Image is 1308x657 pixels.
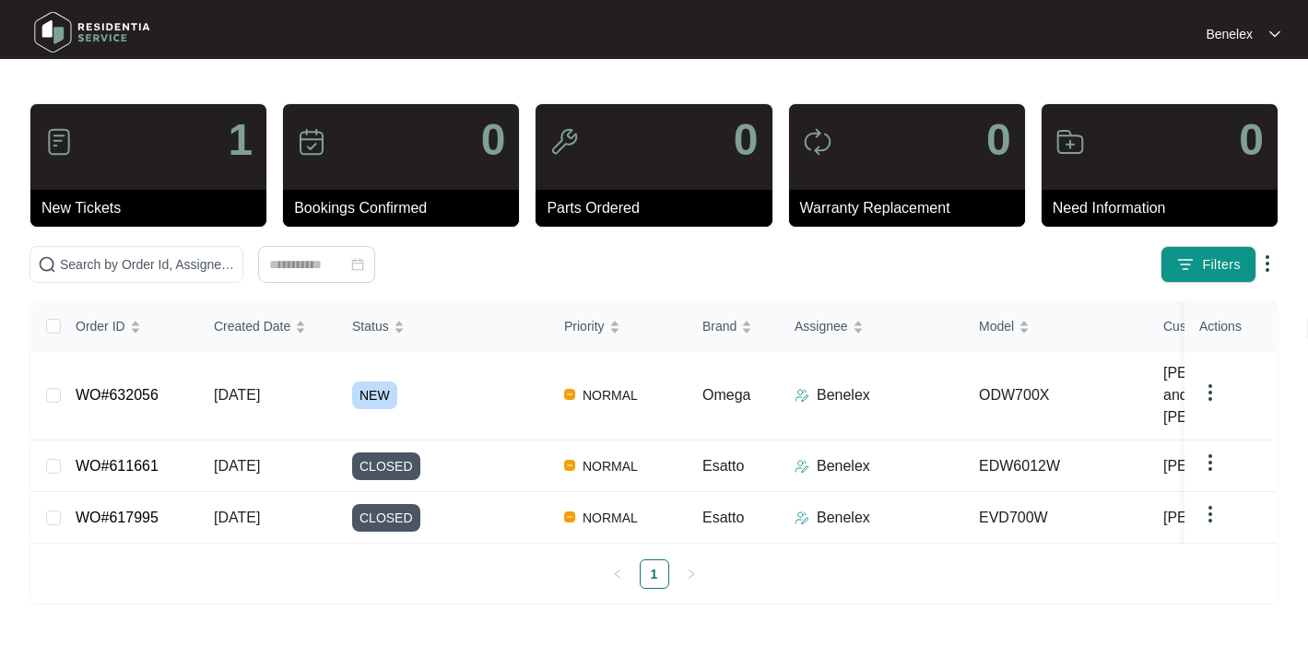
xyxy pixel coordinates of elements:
a: WO#611661 [76,458,159,474]
img: filter icon [1176,255,1195,274]
span: CLOSED [352,452,420,480]
p: 0 [986,118,1011,162]
button: left [603,559,632,589]
img: Assigner Icon [795,388,809,403]
span: CLOSED [352,504,420,532]
span: Customer Name [1163,316,1257,336]
p: Parts Ordered [547,197,772,219]
img: dropdown arrow [1199,452,1221,474]
img: dropdown arrow [1199,381,1221,404]
span: [PERSON_NAME] [1163,455,1285,477]
span: [DATE] [214,458,260,474]
p: 0 [481,118,506,162]
img: icon [297,127,326,157]
span: Order ID [76,316,125,336]
th: Created Date [199,302,337,351]
p: Benelex [817,507,870,529]
span: Brand [702,316,736,336]
span: NORMAL [575,455,645,477]
p: Benelex [1206,25,1253,43]
th: Model [964,302,1149,351]
button: right [677,559,706,589]
p: New Tickets [41,197,266,219]
span: Esatto [702,510,744,525]
img: Assigner Icon [795,459,809,474]
p: Need Information [1053,197,1278,219]
img: dropdown arrow [1269,29,1280,39]
input: Search by Order Id, Assignee Name, Customer Name, Brand and Model [60,254,235,275]
th: Actions [1184,302,1277,351]
th: Status [337,302,549,351]
a: WO#617995 [76,510,159,525]
img: Vercel Logo [564,511,575,522]
p: 0 [734,118,759,162]
span: Priority [564,316,605,336]
img: icon [1055,127,1085,157]
span: Model [979,316,1014,336]
span: Assignee [795,316,848,336]
img: Vercel Logo [564,460,575,471]
th: Priority [549,302,688,351]
button: filter iconFilters [1161,246,1256,283]
img: residentia service logo [28,5,157,60]
span: NEW [352,381,397,409]
td: EDW6012W [964,440,1149,492]
span: Filters [1202,255,1241,275]
td: ODW700X [964,351,1149,440]
li: Previous Page [603,559,632,589]
img: dropdown arrow [1256,252,1279,275]
img: Vercel Logo [564,389,575,400]
span: [PERSON_NAME] [1163,507,1285,529]
th: Brand [688,302,780,351]
span: [DATE] [214,387,260,403]
a: 1 [641,560,668,588]
img: icon [44,127,74,157]
span: NORMAL [575,384,645,406]
th: Order ID [61,302,199,351]
span: NORMAL [575,507,645,529]
img: dropdown arrow [1199,503,1221,525]
p: 1 [228,118,253,162]
td: EVD700W [964,492,1149,544]
li: 1 [640,559,669,589]
img: icon [803,127,832,157]
p: Benelex [817,384,870,406]
a: WO#632056 [76,387,159,403]
p: Benelex [817,455,870,477]
img: search-icon [38,255,56,274]
span: [DATE] [214,510,260,525]
span: Status [352,316,389,336]
span: Esatto [702,458,744,474]
p: 0 [1239,118,1264,162]
span: right [686,569,697,580]
p: Bookings Confirmed [294,197,519,219]
th: Assignee [780,302,964,351]
span: left [612,569,623,580]
img: icon [549,127,579,157]
p: Warranty Replacement [800,197,1025,219]
span: Omega [702,387,750,403]
span: Created Date [214,316,290,336]
img: Assigner Icon [795,510,809,525]
li: Next Page [677,559,706,589]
